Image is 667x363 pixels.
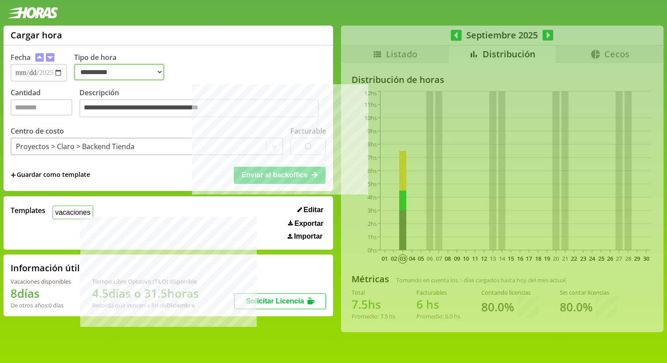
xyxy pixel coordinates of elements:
[290,126,326,136] label: Facturable
[11,262,80,274] h2: Información útil
[246,297,304,305] span: Solicitar Licencia
[11,277,71,285] div: Vacaciones disponibles
[7,7,58,19] img: logotipo
[11,52,30,62] label: Fecha
[234,293,326,309] button: Solicitar Licencia
[11,170,16,180] span: +
[11,88,79,120] label: Cantidad
[11,285,71,301] h1: 8 días
[294,232,322,240] span: Importar
[166,301,195,309] b: Diciembre
[234,167,326,183] button: Enviar al backoffice
[11,170,90,180] span: +Guardar como template
[285,219,326,228] button: Exportar
[11,206,45,215] span: Templates
[92,277,199,285] div: Tiempo Libre Optativo (TiLO) disponible
[52,206,93,219] button: vacaciones
[92,301,199,309] div: Recordá que vencen a fin de
[74,64,164,80] select: Tipo de hora
[16,142,135,151] div: Proyectos > Claro > Backend Tienda
[79,88,326,120] label: Descripción
[295,206,326,214] button: Editar
[11,99,72,116] input: Cantidad
[304,206,323,214] span: Editar
[295,220,324,228] span: Exportar
[11,29,62,41] h1: Cargar hora
[11,126,64,136] label: Centro de costo
[79,99,319,118] textarea: Descripción
[11,301,71,309] div: De otros años: 0 días
[242,171,308,179] span: Enviar al backoffice
[92,285,199,301] h1: 4.5 días o 31.5 horas
[74,52,171,82] label: Tipo de hora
